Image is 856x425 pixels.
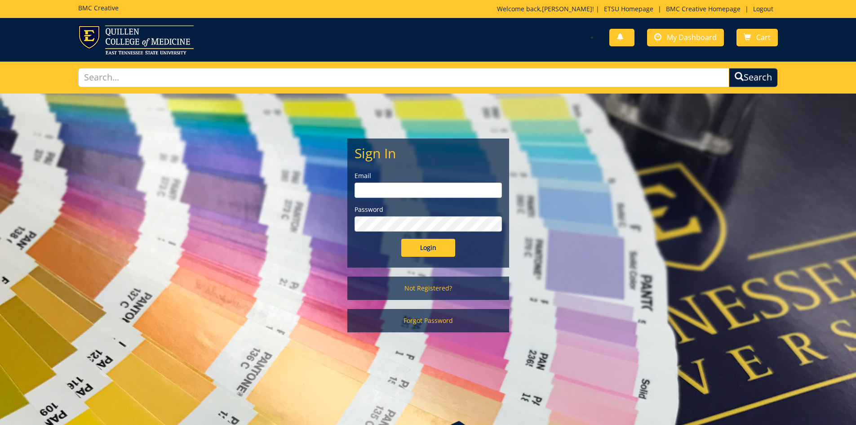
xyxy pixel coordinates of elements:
[729,68,778,87] button: Search
[355,205,502,214] label: Password
[347,309,509,332] a: Forgot Password
[756,32,771,42] span: Cart
[736,29,778,46] a: Cart
[355,171,502,180] label: Email
[599,4,658,13] a: ETSU Homepage
[78,25,194,54] img: ETSU logo
[667,32,717,42] span: My Dashboard
[347,277,509,300] a: Not Registered?
[542,4,592,13] a: [PERSON_NAME]
[401,239,455,257] input: Login
[661,4,745,13] a: BMC Creative Homepage
[749,4,778,13] a: Logout
[647,29,724,46] a: My Dashboard
[78,68,730,87] input: Search...
[355,146,502,161] h2: Sign In
[497,4,778,13] p: Welcome back, ! | | |
[78,4,119,11] h5: BMC Creative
